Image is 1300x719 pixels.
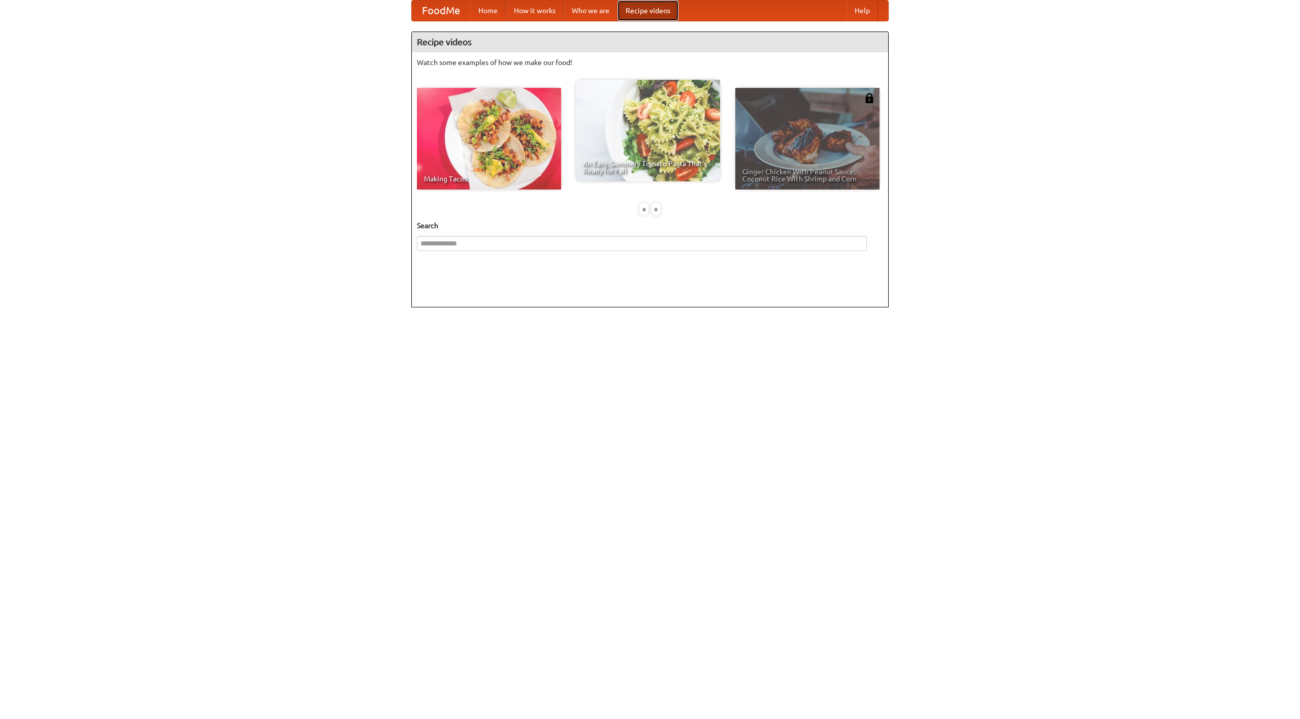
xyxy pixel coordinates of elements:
a: Home [470,1,506,21]
h4: Recipe videos [412,32,888,52]
img: 483408.png [864,93,874,103]
span: An Easy, Summery Tomato Pasta That's Ready for Fall [583,160,713,174]
a: An Easy, Summery Tomato Pasta That's Ready for Fall [576,80,720,181]
a: FoodMe [412,1,470,21]
a: Recipe videos [617,1,678,21]
p: Watch some examples of how we make our food! [417,57,883,68]
a: Making Tacos [417,88,561,190]
span: Making Tacos [424,175,554,182]
div: « [639,203,648,215]
a: Who we are [564,1,617,21]
a: How it works [506,1,564,21]
h5: Search [417,221,883,231]
div: » [652,203,661,215]
a: Help [847,1,878,21]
